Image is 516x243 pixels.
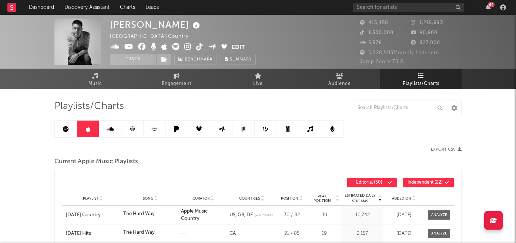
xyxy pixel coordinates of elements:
[217,69,299,89] a: Live
[343,193,377,204] span: Estimated Daily Streams
[54,69,136,89] a: Music
[360,40,382,45] span: 5,576
[253,79,263,88] span: Live
[354,101,446,115] input: Search Playlists/Charts
[352,180,386,185] span: Editorial ( 30 )
[411,20,443,25] span: 1,215,693
[380,69,462,89] a: Playlists/Charts
[403,79,439,88] span: Playlists/Charts
[174,54,217,65] a: Benchmark
[309,211,339,219] div: 30
[299,69,380,89] a: Audience
[66,211,120,219] a: [DATE] Country
[309,194,335,203] span: Peak Position
[488,2,495,7] div: 64
[347,178,397,187] button: Editorial(30)
[83,196,98,201] span: Playlist
[110,32,197,41] div: [GEOGRAPHIC_DATA] | Country
[110,54,156,65] button: Track
[181,209,208,221] a: Apple Music Country
[403,178,454,187] button: Independent(22)
[431,147,462,152] button: Export CSV
[66,230,120,237] a: [DATE] Hits
[392,196,411,201] span: Added On
[255,213,273,218] span: (+ 18 more)
[143,196,154,201] span: Song
[343,230,382,237] div: 2,157
[360,59,403,64] span: Jump Score: 78.8
[229,231,236,236] a: CA
[385,230,422,237] div: [DATE]
[281,196,298,201] span: Position
[229,213,235,217] a: US
[309,230,339,237] div: 19
[385,211,422,219] div: [DATE]
[343,211,382,219] div: 40,742
[136,69,217,89] a: Engagement
[353,3,464,12] input: Search for artists
[221,54,256,65] button: Summary
[411,40,440,45] span: 827,000
[192,196,210,201] span: Curator
[88,79,102,88] span: Music
[360,30,393,35] span: 1,500,000
[360,20,388,25] span: 415,456
[278,230,306,237] div: 21 / 85
[278,211,306,219] div: 30 / 82
[54,102,124,111] span: Playlists/Charts
[123,229,155,236] div: The Hard Way
[239,196,260,201] span: Countries
[411,30,438,35] span: 90,600
[235,213,244,217] a: GB
[328,79,351,88] span: Audience
[110,19,202,31] div: [PERSON_NAME]
[162,79,191,88] span: Engagement
[232,43,245,52] button: Edit
[360,50,439,55] span: 5,928,903 Monthly Listeners
[244,213,253,217] a: DE
[486,4,491,10] button: 64
[185,55,213,64] span: Benchmark
[123,210,155,218] div: The Hard Way
[230,58,252,62] span: Summary
[54,157,138,166] span: Current Apple Music Playlists
[408,180,443,185] span: Independent ( 22 )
